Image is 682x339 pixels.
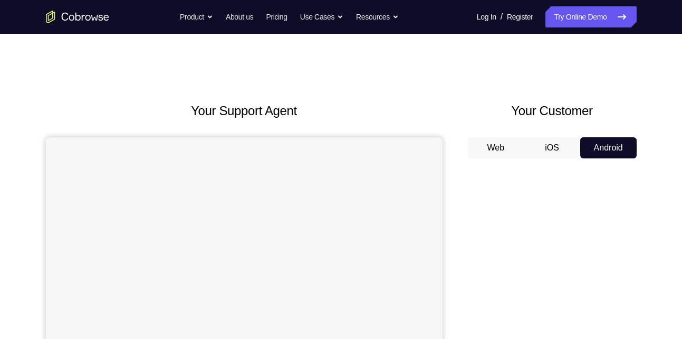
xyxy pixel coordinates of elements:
[501,11,503,23] span: /
[300,6,343,27] button: Use Cases
[46,11,109,23] a: Go to the home page
[507,6,533,27] a: Register
[226,6,253,27] a: About us
[477,6,496,27] a: Log In
[524,137,580,158] button: iOS
[266,6,287,27] a: Pricing
[468,137,524,158] button: Web
[580,137,637,158] button: Android
[46,101,443,120] h2: Your Support Agent
[468,101,637,120] h2: Your Customer
[180,6,213,27] button: Product
[545,6,636,27] a: Try Online Demo
[356,6,399,27] button: Resources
